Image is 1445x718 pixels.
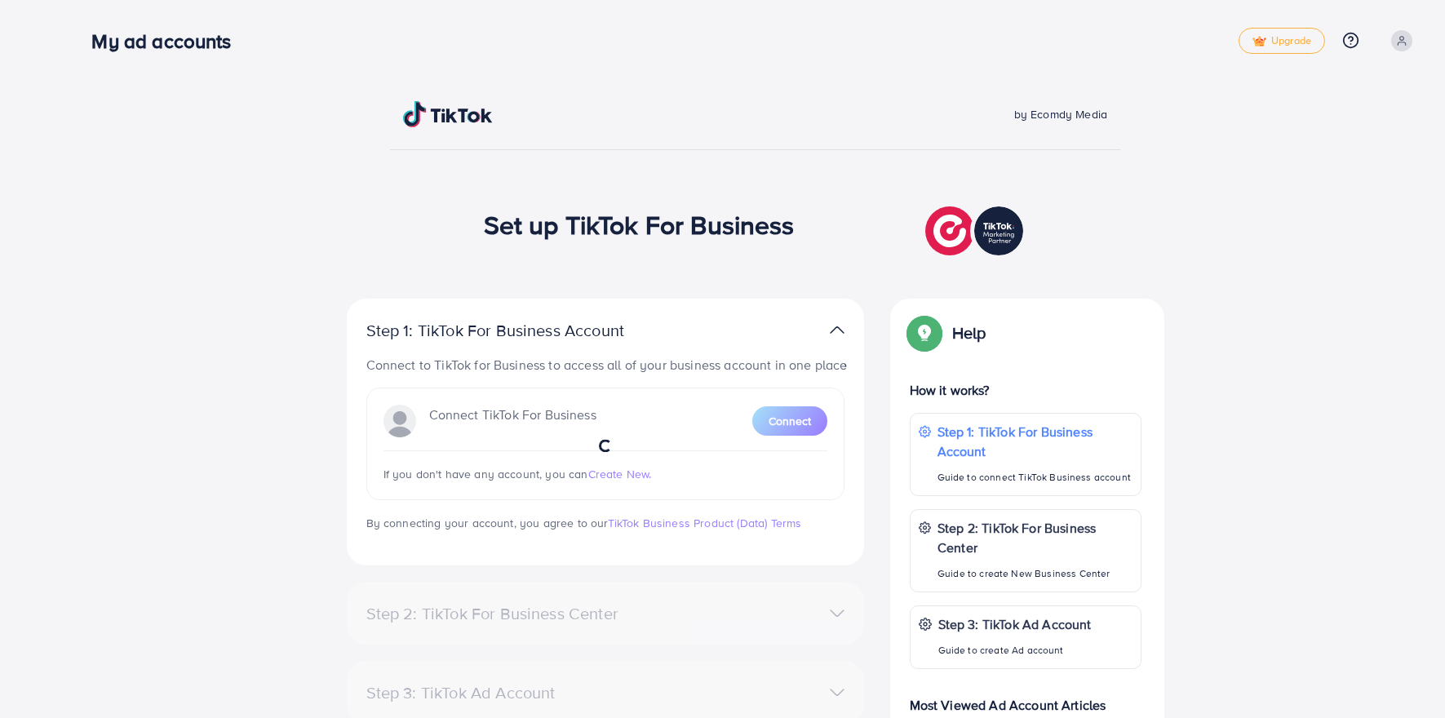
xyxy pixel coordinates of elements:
[484,209,795,240] h1: Set up TikTok For Business
[938,614,1092,634] p: Step 3: TikTok Ad Account
[937,564,1133,583] p: Guide to create New Business Center
[1014,106,1107,122] span: by Ecomdy Media
[925,202,1027,259] img: TikTok partner
[830,318,844,342] img: TikTok partner
[1252,36,1266,47] img: tick
[366,321,676,340] p: Step 1: TikTok For Business Account
[952,323,986,343] p: Help
[1252,35,1311,47] span: Upgrade
[910,318,939,348] img: Popup guide
[937,518,1133,557] p: Step 2: TikTok For Business Center
[937,422,1133,461] p: Step 1: TikTok For Business Account
[1239,28,1325,54] a: tickUpgrade
[910,682,1141,715] p: Most Viewed Ad Account Articles
[403,101,493,127] img: TikTok
[938,640,1092,660] p: Guide to create Ad account
[91,29,244,53] h3: My ad accounts
[910,380,1141,400] p: How it works?
[937,468,1133,487] p: Guide to connect TikTok Business account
